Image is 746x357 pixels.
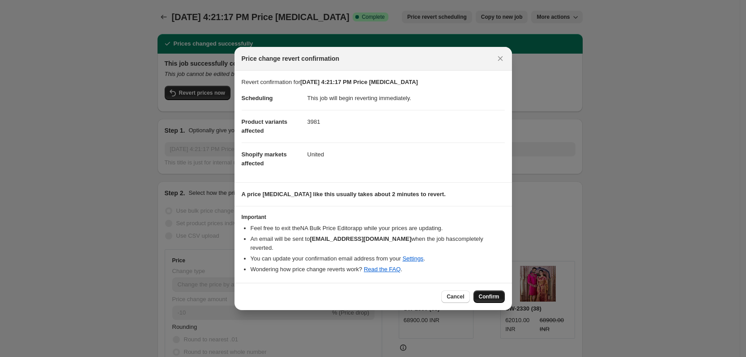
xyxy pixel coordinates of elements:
[307,143,505,166] dd: United
[242,78,505,87] p: Revert confirmation for
[251,235,505,252] li: An email will be sent to when the job has completely reverted .
[242,54,340,63] span: Price change revert confirmation
[479,293,499,300] span: Confirm
[251,224,505,233] li: Feel free to exit the NA Bulk Price Editor app while your prices are updating.
[402,255,423,262] a: Settings
[364,266,401,273] a: Read the FAQ
[242,191,446,197] b: A price [MEDICAL_DATA] like this usually takes about 2 minutes to revert.
[310,235,411,242] b: [EMAIL_ADDRESS][DOMAIN_NAME]
[242,214,505,221] h3: Important
[242,95,273,101] span: Scheduling
[447,293,464,300] span: Cancel
[307,110,505,134] dd: 3981
[251,254,505,263] li: You can update your confirmation email address from your .
[242,151,287,167] span: Shopify markets affected
[242,118,288,134] span: Product variants affected
[300,79,418,85] b: [DATE] 4:21:17 PM Price [MEDICAL_DATA]
[251,265,505,274] li: Wondering how price change reverts work? .
[441,290,469,303] button: Cancel
[494,52,507,65] button: Close
[473,290,505,303] button: Confirm
[307,87,505,110] dd: This job will begin reverting immediately.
